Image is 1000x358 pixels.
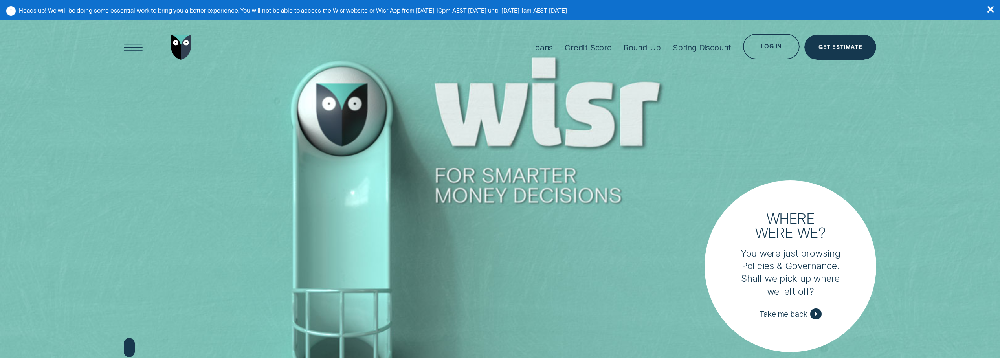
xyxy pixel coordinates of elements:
[565,42,612,52] div: Credit Score
[734,247,847,298] p: You were just browsing Policies & Governance. Shall we pick up where we left off?
[565,19,612,75] a: Credit Score
[121,35,146,60] button: Open Menu
[673,42,731,52] div: Spring Discount
[531,42,553,52] div: Loans
[624,19,661,75] a: Round Up
[804,35,876,60] a: Get Estimate
[531,19,553,75] a: Loans
[743,34,800,59] button: Log in
[705,180,876,352] a: Where were we?You were just browsing Policies & Governance. Shall we pick up where we left off?Ta...
[760,309,807,319] span: Take me back
[171,35,192,60] img: Wisr
[624,42,661,52] div: Round Up
[673,19,731,75] a: Spring Discount
[749,211,832,239] h3: Where were we?
[169,19,194,75] a: Go to home page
